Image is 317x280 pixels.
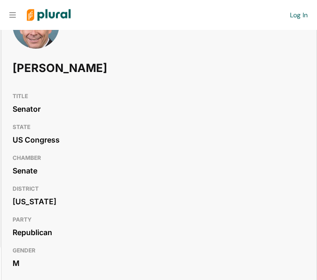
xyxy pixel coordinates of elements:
[13,194,305,208] div: [US_STATE]
[13,102,305,116] div: Senator
[13,122,305,133] h3: STATE
[13,245,305,256] h3: GENDER
[13,214,305,225] h3: PARTY
[13,2,59,59] img: Headshot of John Curtis
[13,152,305,164] h3: CHAMBER
[13,54,188,82] h1: [PERSON_NAME]
[13,225,305,239] div: Republican
[290,11,308,19] a: Log In
[13,91,305,102] h3: TITLE
[13,164,305,178] div: Senate
[13,256,305,270] div: M
[20,0,78,30] img: Logo for Plural
[13,133,305,147] div: US Congress
[13,183,305,194] h3: DISTRICT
